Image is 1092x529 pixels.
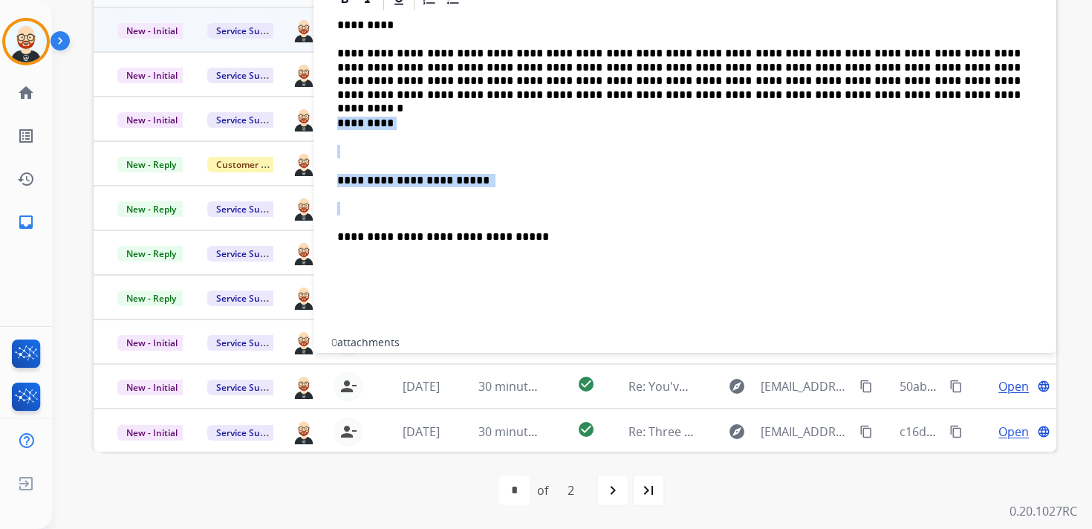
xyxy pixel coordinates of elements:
[339,377,357,395] mat-icon: person_remove
[292,106,316,132] img: agent-avatar
[556,476,586,505] div: 2
[207,425,292,441] span: Service Support
[577,421,595,438] mat-icon: check_circle
[292,240,316,265] img: agent-avatar
[761,377,851,395] span: [EMAIL_ADDRESS][DOMAIN_NAME]
[5,21,47,62] img: avatar
[117,291,185,306] span: New - Reply
[207,335,292,351] span: Service Support
[292,62,316,87] img: agent-avatar
[17,213,35,231] mat-icon: inbox
[604,481,622,499] mat-icon: navigate_next
[117,380,186,395] span: New - Initial
[117,157,185,172] span: New - Reply
[117,23,186,39] span: New - Initial
[117,68,186,83] span: New - Initial
[207,23,292,39] span: Service Support
[1037,380,1050,393] mat-icon: language
[949,425,963,438] mat-icon: content_copy
[331,335,400,350] div: attachments
[207,291,292,306] span: Service Support
[292,374,316,399] img: agent-avatar
[728,423,746,441] mat-icon: explore
[577,375,595,393] mat-icon: check_circle
[761,423,851,441] span: [EMAIL_ADDRESS][DOMAIN_NAME]
[331,335,337,349] span: 0
[17,84,35,102] mat-icon: home
[478,378,565,395] span: 30 minutes ago
[117,425,186,441] span: New - Initial
[292,418,316,444] img: agent-avatar
[1037,425,1050,438] mat-icon: language
[478,423,565,440] span: 30 minutes ago
[207,112,292,128] span: Service Support
[628,423,1018,440] span: Re: Three Stone Infinity Love Pendant has been delivered for servicing
[728,377,746,395] mat-icon: explore
[292,195,316,221] img: agent-avatar
[998,423,1029,441] span: Open
[207,68,292,83] span: Service Support
[117,201,185,217] span: New - Reply
[640,481,657,499] mat-icon: last_page
[117,112,186,128] span: New - Initial
[403,423,440,440] span: [DATE]
[17,170,35,188] mat-icon: history
[207,380,292,395] span: Service Support
[292,285,316,310] img: agent-avatar
[1010,502,1077,520] p: 0.20.1027RC
[292,17,316,42] img: agent-avatar
[207,246,292,262] span: Service Support
[859,425,873,438] mat-icon: content_copy
[292,329,316,354] img: agent-avatar
[859,380,873,393] mat-icon: content_copy
[949,380,963,393] mat-icon: content_copy
[207,157,304,172] span: Customer Support
[117,335,186,351] span: New - Initial
[339,423,357,441] mat-icon: person_remove
[207,201,292,217] span: Service Support
[117,246,185,262] span: New - Reply
[403,378,440,395] span: [DATE]
[292,151,316,176] img: agent-avatar
[537,481,548,499] div: of
[17,127,35,145] mat-icon: list_alt
[998,377,1029,395] span: Open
